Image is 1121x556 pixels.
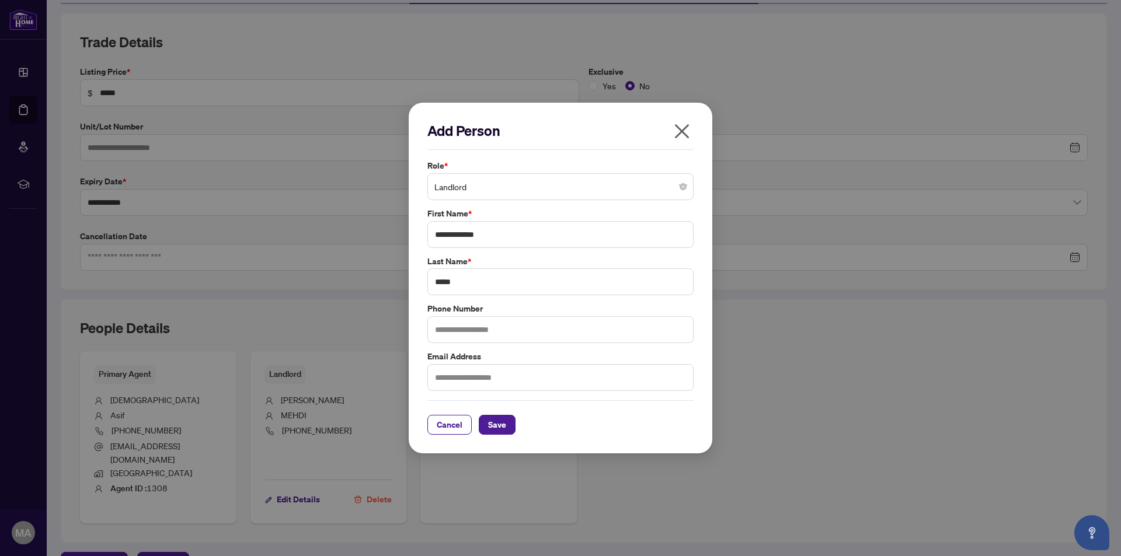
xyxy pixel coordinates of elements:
[673,122,691,141] span: close
[437,415,462,434] span: Cancel
[1074,515,1109,550] button: Open asap
[427,121,694,140] h2: Add Person
[427,207,694,220] label: First Name
[427,415,472,435] button: Cancel
[680,183,687,190] span: close-circle
[427,350,694,363] label: Email Address
[434,176,687,198] span: Landlord
[427,255,694,268] label: Last Name
[488,415,506,434] span: Save
[427,302,694,315] label: Phone Number
[427,159,694,172] label: Role
[479,415,516,435] button: Save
